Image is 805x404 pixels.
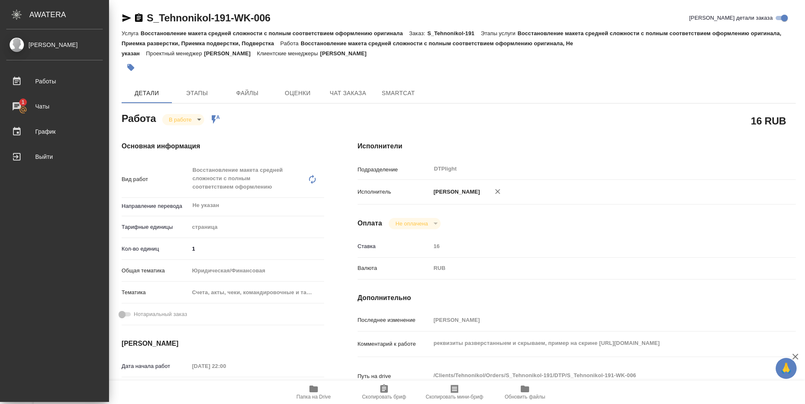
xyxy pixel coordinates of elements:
span: Чат заказа [328,88,368,98]
p: Услуга [122,30,140,36]
div: Чаты [6,100,103,113]
span: SmartCat [378,88,418,98]
p: Заказ: [409,30,427,36]
div: AWATERA [29,6,109,23]
p: Тематика [122,288,189,297]
span: Скопировать бриф [362,394,406,400]
p: Комментарий к работе [358,340,431,348]
a: 1Чаты [2,96,107,117]
p: [PERSON_NAME] [204,50,257,57]
p: Последнее изменение [358,316,431,324]
p: Исполнитель [358,188,431,196]
span: 1 [16,98,29,106]
h4: [PERSON_NAME] [122,339,324,349]
button: В работе [166,116,194,123]
button: Обновить файлы [490,381,560,404]
input: Пустое поле [189,360,262,372]
p: Подразделение [358,166,431,174]
button: Скопировать бриф [349,381,419,404]
input: Пустое поле [431,314,759,326]
span: Обновить файлы [505,394,545,400]
h2: Работа [122,110,156,125]
p: Работа [280,40,301,47]
p: Кол-во единиц [122,245,189,253]
input: ✎ Введи что-нибудь [189,243,324,255]
button: Скопировать мини-бриф [419,381,490,404]
span: [PERSON_NAME] детали заказа [689,14,773,22]
p: Валюта [358,264,431,272]
p: Путь на drive [358,372,431,381]
button: Не оплачена [393,220,430,227]
p: Дата начала работ [122,362,189,370]
p: [PERSON_NAME] [431,188,480,196]
h4: Оплата [358,218,382,228]
a: S_Tehnonikol-191-WK-006 [147,12,270,23]
p: Восстановление макета средней сложности с полным соответствием оформлению оригинала, Не указан [122,40,573,57]
div: Работы [6,75,103,88]
div: RUB [431,261,759,275]
button: Добавить тэг [122,58,140,77]
p: [PERSON_NAME] [320,50,373,57]
button: Скопировать ссылку [134,13,144,23]
span: Этапы [177,88,217,98]
div: страница [189,220,324,234]
span: 🙏 [779,360,793,377]
h4: Дополнительно [358,293,796,303]
span: Папка на Drive [296,394,331,400]
p: Клиентские менеджеры [257,50,320,57]
span: Скопировать мини-бриф [426,394,483,400]
h2: 16 RUB [751,114,786,128]
span: Оценки [278,88,318,98]
a: График [2,121,107,142]
textarea: /Clients/Tehnonikol/Orders/S_Tehnonikol-191/DTP/S_Tehnonikol-191-WK-006 [431,368,759,383]
div: [PERSON_NAME] [6,40,103,49]
p: Вид работ [122,175,189,184]
div: Счета, акты, чеки, командировочные и таможенные документы [189,285,324,300]
span: Файлы [227,88,267,98]
p: Проектный менеджер [146,50,204,57]
textarea: реквизиты разверстанныем и скрываем, пример на скрине [URL][DOMAIN_NAME] [431,336,759,350]
p: Этапы услуги [481,30,518,36]
p: S_Tehnonikol-191 [427,30,481,36]
h4: Исполнители [358,141,796,151]
div: График [6,125,103,138]
p: Ставка [358,242,431,251]
p: Тарифные единицы [122,223,189,231]
button: 🙏 [776,358,797,379]
span: Нотариальный заказ [134,310,187,319]
a: Работы [2,71,107,92]
button: Папка на Drive [278,381,349,404]
span: Детали [127,88,167,98]
p: Восстановление макета средней сложности с полным соответствием оформлению оригинала [140,30,409,36]
div: В работе [389,218,440,229]
p: Общая тематика [122,267,189,275]
button: Скопировать ссылку для ЯМессенджера [122,13,132,23]
div: Выйти [6,150,103,163]
button: Удалить исполнителя [488,182,507,201]
input: Пустое поле [431,240,759,252]
div: В работе [162,114,204,125]
h4: Основная информация [122,141,324,151]
div: Юридическая/Финансовая [189,264,324,278]
p: Направление перевода [122,202,189,210]
a: Выйти [2,146,107,167]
